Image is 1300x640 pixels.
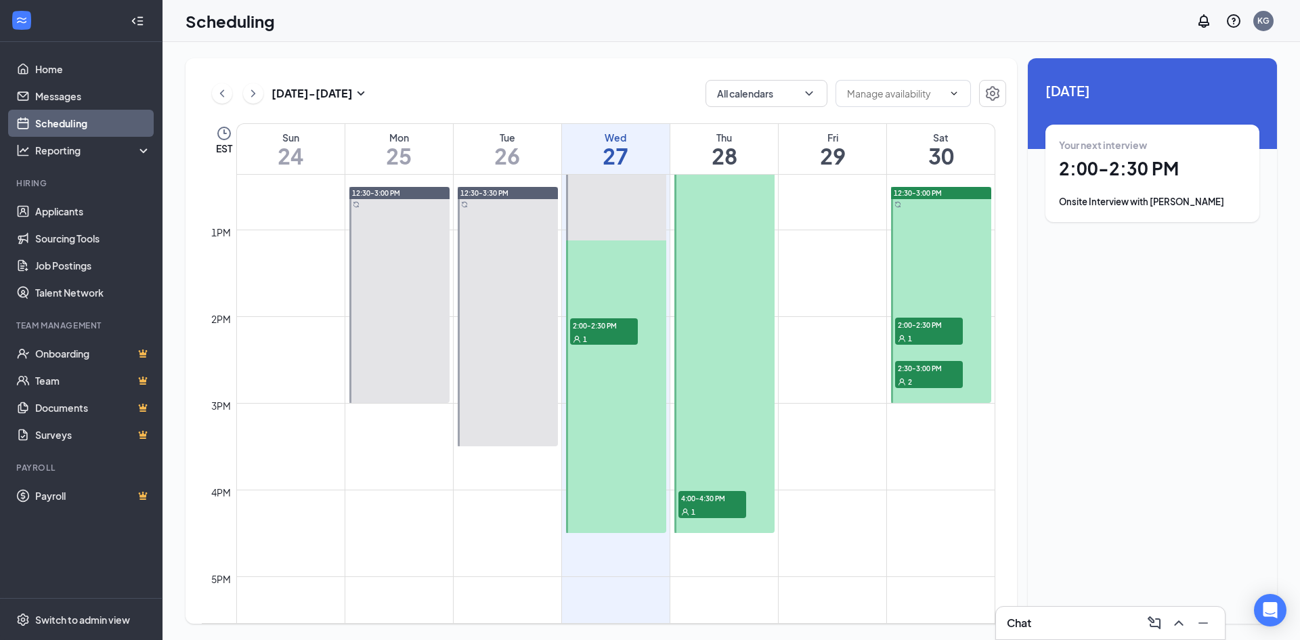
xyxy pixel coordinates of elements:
[35,340,151,367] a: OnboardingCrown
[460,188,508,198] span: 12:30-3:30 PM
[186,9,275,33] h1: Scheduling
[16,177,148,189] div: Hiring
[237,124,345,174] a: August 24, 2025
[212,83,232,104] button: ChevronLeft
[35,83,151,110] a: Messages
[35,144,152,157] div: Reporting
[243,83,263,104] button: ChevronRight
[670,131,778,144] div: Thu
[1171,615,1187,631] svg: ChevronUp
[1045,80,1259,101] span: [DATE]
[691,507,695,517] span: 1
[908,334,912,343] span: 1
[353,85,369,102] svg: SmallChevronDown
[209,225,234,240] div: 1pm
[209,572,234,586] div: 5pm
[345,144,453,167] h1: 25
[1059,195,1246,209] div: Onsite Interview with [PERSON_NAME]
[573,335,581,343] svg: User
[454,144,561,167] h1: 26
[209,312,234,326] div: 2pm
[35,394,151,421] a: DocumentsCrown
[16,462,148,473] div: Payroll
[1007,616,1031,631] h3: Chat
[16,613,30,626] svg: Settings
[35,367,151,394] a: TeamCrown
[894,201,901,208] svg: Sync
[1144,612,1165,634] button: ComposeMessage
[908,377,912,387] span: 2
[35,110,151,137] a: Scheduling
[1226,13,1242,29] svg: QuestionInfo
[353,201,360,208] svg: Sync
[35,421,151,448] a: SurveysCrown
[898,378,906,386] svg: User
[454,131,561,144] div: Tue
[461,201,468,208] svg: Sync
[35,482,151,509] a: PayrollCrown
[216,125,232,142] svg: Clock
[454,124,561,174] a: August 26, 2025
[562,124,670,174] a: August 27, 2025
[887,124,995,174] a: August 30, 2025
[16,320,148,331] div: Team Management
[216,142,232,155] span: EST
[562,144,670,167] h1: 27
[802,87,816,100] svg: ChevronDown
[1196,13,1212,29] svg: Notifications
[215,85,229,102] svg: ChevronLeft
[209,398,234,413] div: 3pm
[847,86,943,101] input: Manage availability
[898,335,906,343] svg: User
[35,252,151,279] a: Job Postings
[779,144,886,167] h1: 29
[352,188,400,198] span: 12:30-3:00 PM
[131,14,144,28] svg: Collapse
[979,80,1006,107] button: Settings
[706,80,827,107] button: All calendarsChevronDown
[246,85,260,102] svg: ChevronRight
[895,361,963,375] span: 2:30-3:00 PM
[1059,138,1246,152] div: Your next interview
[949,88,959,99] svg: ChevronDown
[887,144,995,167] h1: 30
[272,86,353,101] h3: [DATE] - [DATE]
[1168,612,1190,634] button: ChevronUp
[209,485,234,500] div: 4pm
[345,124,453,174] a: August 25, 2025
[1257,15,1270,26] div: KG
[670,144,778,167] h1: 28
[779,124,886,174] a: August 29, 2025
[894,188,942,198] span: 12:30-3:00 PM
[1146,615,1163,631] svg: ComposeMessage
[984,85,1001,102] svg: Settings
[681,508,689,516] svg: User
[887,131,995,144] div: Sat
[345,131,453,144] div: Mon
[1192,612,1214,634] button: Minimize
[35,279,151,306] a: Talent Network
[237,144,345,167] h1: 24
[35,225,151,252] a: Sourcing Tools
[895,318,963,331] span: 2:00-2:30 PM
[35,613,130,626] div: Switch to admin view
[570,318,638,332] span: 2:00-2:30 PM
[15,14,28,27] svg: WorkstreamLogo
[237,131,345,144] div: Sun
[583,335,587,344] span: 1
[1254,594,1286,626] div: Open Intercom Messenger
[35,198,151,225] a: Applicants
[35,56,151,83] a: Home
[1195,615,1211,631] svg: Minimize
[1059,157,1246,180] h1: 2:00 - 2:30 PM
[16,144,30,157] svg: Analysis
[678,491,746,505] span: 4:00-4:30 PM
[562,131,670,144] div: Wed
[779,131,886,144] div: Fri
[670,124,778,174] a: August 28, 2025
